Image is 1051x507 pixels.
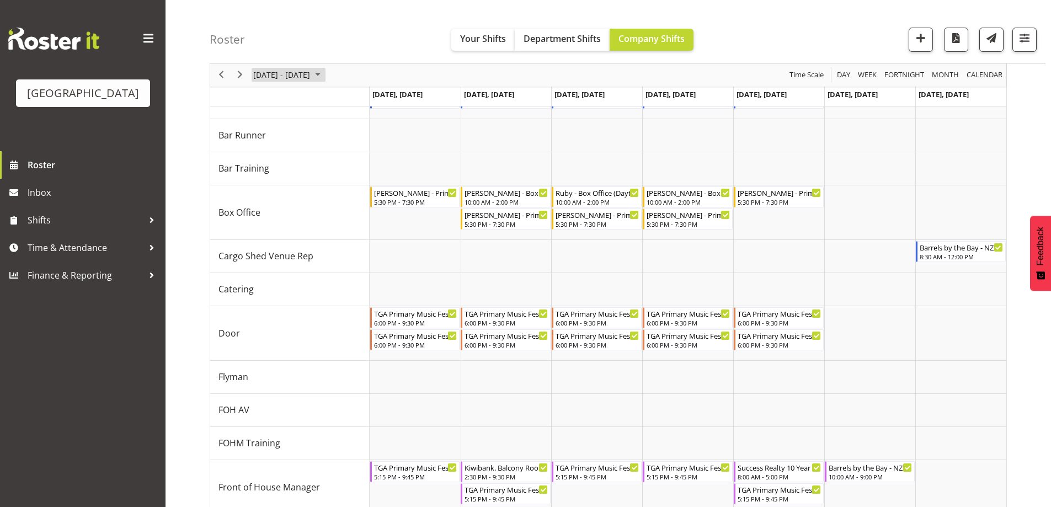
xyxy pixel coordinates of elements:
[465,187,548,198] div: [PERSON_NAME] - Box Office (Daytime Shifts) - [PERSON_NAME]
[788,68,826,82] button: Time Scale
[835,68,852,82] button: Timeline Day
[647,209,730,220] div: [PERSON_NAME] - Primary School Choir - Songs from the Sunny Days - [PERSON_NAME]
[734,186,824,207] div: Box Office"s event - Bobby-Lea - Primary School Choir - Songs from the Sunny Days - Bobby-Lea Awh...
[370,186,460,207] div: Box Office"s event - Wendy - Primary School Choir - Wendy Auld Begin From Monday, August 25, 2025...
[461,483,551,504] div: Front of House Manager"s event - TGA Primary Music Fest. Songs from Sunny Days. FOHM Shift - Lydi...
[738,494,821,503] div: 5:15 PM - 9:45 PM
[465,330,548,341] div: TGA Primary Music Fest. Songs from Sunny Days - [PERSON_NAME]
[370,461,460,482] div: Front of House Manager"s event - TGA Primary Music Fest. Songs from Sunny Days. FOHM Shift - Robi...
[643,186,733,207] div: Box Office"s event - LISA - Box Office (Daytime Shifts) - Lisa Camplin Begin From Thursday, Augus...
[27,85,139,102] div: [GEOGRAPHIC_DATA]
[920,242,1003,253] div: Barrels by the Bay - NZ Whisky Fest Cargo Shed Pack out - [PERSON_NAME]
[374,198,457,206] div: 5:30 PM - 7:30 PM
[465,198,548,206] div: 10:00 AM - 2:00 PM
[1036,227,1045,265] span: Feedback
[210,152,370,185] td: Bar Training resource
[552,329,642,350] div: Door"s event - TGA Primary Music Fest. Songs from Sunny Days - Katherine Madill Begin From Wednes...
[931,68,960,82] span: Month
[218,436,280,450] span: FOHM Training
[556,472,639,481] div: 5:15 PM - 9:45 PM
[734,483,824,504] div: Front of House Manager"s event - TGA Primary Music Fest. Songs from Sunny Days. FOHM Shift - Robi...
[618,33,685,45] span: Company Shifts
[825,461,915,482] div: Front of House Manager"s event - Barrels by the Bay - NZ Whisky Fest Cargo Shed - Lydia Noble Beg...
[734,461,824,482] div: Front of House Manager"s event - Success Realty 10 Year Lunch Cargo Shed - Aaron Smart Begin From...
[28,239,143,256] span: Time & Attendance
[737,89,787,99] span: [DATE], [DATE]
[643,461,733,482] div: Front of House Manager"s event - TGA Primary Music Fest. Songs from Sunny Days. FOHM Shift - Aaro...
[252,68,326,82] button: August 2025
[965,68,1005,82] button: Month
[645,89,696,99] span: [DATE], [DATE]
[738,318,821,327] div: 6:00 PM - 9:30 PM
[556,330,639,341] div: TGA Primary Music Fest. Songs from Sunny Days - [PERSON_NAME]
[465,484,548,495] div: TGA Primary Music Fest. Songs from Sunny Days. FOHM Shift - [PERSON_NAME]
[210,240,370,273] td: Cargo Shed Venue Rep resource
[370,307,460,328] div: Door"s event - TGA Primary Music Fest. Songs from Sunny Days - Alex Freeman Begin From Monday, Au...
[372,89,423,99] span: [DATE], [DATE]
[556,209,639,220] div: [PERSON_NAME] - Primary School Choir - Songs from the Sunny Days - [PERSON_NAME]
[210,361,370,394] td: Flyman resource
[218,481,320,494] span: Front of House Manager
[883,68,925,82] span: Fortnight
[979,28,1004,52] button: Send a list of all shifts for the selected filtered period to all rostered employees.
[788,68,825,82] span: Time Scale
[920,252,1003,261] div: 8:30 AM - 12:00 PM
[930,68,961,82] button: Timeline Month
[465,494,548,503] div: 5:15 PM - 9:45 PM
[210,119,370,152] td: Bar Runner resource
[556,340,639,349] div: 6:00 PM - 9:30 PM
[647,330,730,341] div: TGA Primary Music Fest. Songs from Sunny Days - [PERSON_NAME]
[1012,28,1037,52] button: Filter Shifts
[210,394,370,427] td: FOH AV resource
[556,198,639,206] div: 10:00 AM - 2:00 PM
[465,318,548,327] div: 6:00 PM - 9:30 PM
[28,212,143,228] span: Shifts
[944,28,968,52] button: Download a PDF of the roster according to the set date range.
[738,330,821,341] div: TGA Primary Music Fest. Songs from Sunny Days - [PERSON_NAME]
[465,340,548,349] div: 6:00 PM - 9:30 PM
[465,462,548,473] div: Kiwibank. Balcony Room [PERSON_NAME]
[647,198,730,206] div: 10:00 AM - 2:00 PM
[461,461,551,482] div: Front of House Manager"s event - Kiwibank. Balcony Room HV - Aaron Smart Begin From Tuesday, Augu...
[738,484,821,495] div: TGA Primary Music Fest. Songs from Sunny Days. FOHM Shift - [PERSON_NAME]
[233,68,248,82] button: Next
[374,318,457,327] div: 6:00 PM - 9:30 PM
[465,209,548,220] div: [PERSON_NAME] - Primary School Choir - Songs from the Sunny Days - [PERSON_NAME]
[556,187,639,198] div: Ruby - Box Office (Daytime Shifts) - [PERSON_NAME]
[552,209,642,230] div: Box Office"s event - Valerie - Primary School Choir - Songs from the Sunny Days - Valerie Donalds...
[465,472,548,481] div: 2:30 PM - 9:30 PM
[461,329,551,350] div: Door"s event - TGA Primary Music Fest. Songs from Sunny Days - Max Allan Begin From Tuesday, Augu...
[451,29,515,51] button: Your Shifts
[214,68,229,82] button: Previous
[370,329,460,350] div: Door"s event - TGA Primary Music Fest. Songs from Sunny Days - Beana Badenhorst Begin From Monday...
[738,472,821,481] div: 8:00 AM - 5:00 PM
[857,68,878,82] span: Week
[461,307,551,328] div: Door"s event - TGA Primary Music Fest. Songs from Sunny Days - Dominique Vogler Begin From Tuesda...
[828,89,878,99] span: [DATE], [DATE]
[647,462,730,473] div: TGA Primary Music Fest. Songs from Sunny Days. FOHM Shift - [PERSON_NAME]
[643,307,733,328] div: Door"s event - TGA Primary Music Fest. Songs from Sunny Days - Elea Hargreaves Begin From Thursda...
[647,308,730,319] div: TGA Primary Music Fest. Songs from Sunny Days - [PERSON_NAME]
[252,68,311,82] span: [DATE] - [DATE]
[556,220,639,228] div: 5:30 PM - 7:30 PM
[856,68,879,82] button: Timeline Week
[28,157,160,173] span: Roster
[210,185,370,240] td: Box Office resource
[647,187,730,198] div: [PERSON_NAME] - Box Office (Daytime Shifts) - [PERSON_NAME]
[465,308,548,319] div: TGA Primary Music Fest. Songs from Sunny Days - [PERSON_NAME]
[218,206,260,219] span: Box Office
[965,68,1004,82] span: calendar
[647,220,730,228] div: 5:30 PM - 7:30 PM
[647,472,730,481] div: 5:15 PM - 9:45 PM
[829,472,912,481] div: 10:00 AM - 9:00 PM
[212,63,231,87] div: previous period
[738,340,821,349] div: 6:00 PM - 9:30 PM
[647,318,730,327] div: 6:00 PM - 9:30 PM
[218,370,248,383] span: Flyman
[919,89,969,99] span: [DATE], [DATE]
[464,89,514,99] span: [DATE], [DATE]
[552,461,642,482] div: Front of House Manager"s event - TGA Primary Music Fest. Songs from Sunny Days. FOHM Shift - Dave...
[218,249,313,263] span: Cargo Shed Venue Rep
[249,63,327,87] div: August 25 - 31, 2025
[643,209,733,230] div: Box Office"s event - Valerie - Primary School Choir - Songs from the Sunny Days - Valerie Donalds...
